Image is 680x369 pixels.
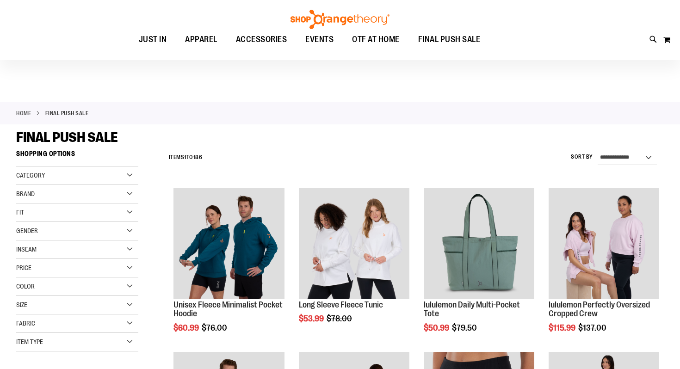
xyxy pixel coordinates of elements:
a: Product image for Fleece Long Sleeve [299,188,409,300]
span: FINAL PUSH SALE [16,129,118,145]
a: lululemon Perfectly Oversized Cropped Crew [549,188,659,300]
span: $50.99 [424,323,451,332]
img: lululemon Daily Multi-Pocket Tote [424,188,534,299]
a: Unisex Fleece Minimalist Pocket Hoodie [173,300,283,319]
div: product [544,184,664,356]
img: lululemon Perfectly Oversized Cropped Crew [549,188,659,299]
a: JUST IN [130,29,176,50]
a: lululemon Perfectly Oversized Cropped Crew [549,300,650,319]
span: APPAREL [185,29,217,50]
label: Sort By [571,153,593,161]
h2: Items to [169,150,203,165]
span: ACCESSORIES [236,29,287,50]
div: product [419,184,539,356]
span: Gender [16,227,38,234]
span: Brand [16,190,35,197]
span: $79.50 [452,323,478,332]
img: Product image for Fleece Long Sleeve [299,188,409,299]
span: $78.00 [327,314,353,323]
a: ACCESSORIES [227,29,297,50]
span: Item Type [16,338,43,345]
a: lululemon Daily Multi-Pocket Tote [424,188,534,300]
span: $53.99 [299,314,325,323]
span: EVENTS [305,29,334,50]
span: $60.99 [173,323,200,332]
a: EVENTS [296,29,343,50]
a: Home [16,109,31,117]
div: product [294,184,414,347]
span: Fabric [16,320,35,327]
span: JUST IN [139,29,167,50]
span: Inseam [16,246,37,253]
div: product [169,184,289,356]
span: $137.00 [578,323,608,332]
span: OTF AT HOME [352,29,400,50]
span: Category [16,172,45,179]
a: Unisex Fleece Minimalist Pocket Hoodie [173,188,284,300]
span: 186 [193,154,203,160]
span: Price [16,264,31,271]
a: OTF AT HOME [343,29,409,50]
strong: FINAL PUSH SALE [45,109,89,117]
a: lululemon Daily Multi-Pocket Tote [424,300,520,319]
span: Size [16,301,27,308]
img: Shop Orangetheory [289,10,391,29]
span: FINAL PUSH SALE [418,29,481,50]
span: 1 [184,154,186,160]
strong: Shopping Options [16,146,138,166]
a: APPAREL [176,29,227,50]
span: Color [16,283,35,290]
span: Fit [16,209,24,216]
a: Long Sleeve Fleece Tunic [299,300,383,309]
img: Unisex Fleece Minimalist Pocket Hoodie [173,188,284,299]
a: FINAL PUSH SALE [409,29,490,50]
span: $115.99 [549,323,577,332]
span: $76.00 [202,323,229,332]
